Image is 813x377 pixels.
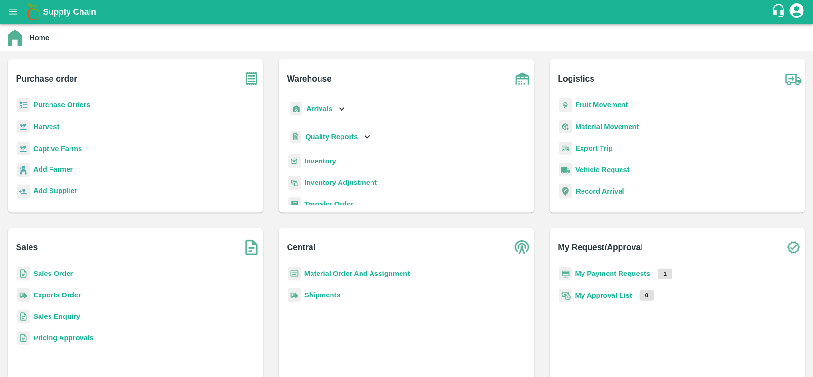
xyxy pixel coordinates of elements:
a: Transfer Order [304,200,353,208]
img: farmer [17,163,30,177]
img: payment [559,267,572,281]
img: sales [17,267,30,281]
img: vehicle [559,163,572,177]
b: Logistics [558,72,595,85]
img: check [782,235,805,259]
img: harvest [17,120,30,134]
img: centralMaterial [288,267,301,281]
b: Arrivals [306,105,332,112]
a: Harvest [33,123,59,131]
img: material [559,120,572,134]
img: reciept [17,98,30,112]
img: recordArrival [559,184,572,198]
img: harvest [17,142,30,156]
img: soSales [240,235,263,259]
img: whInventory [288,154,301,168]
b: My Request/Approval [558,241,643,254]
img: home [8,30,22,46]
b: Warehouse [287,72,332,85]
img: sales [17,331,30,345]
b: Quality Reports [305,133,358,141]
a: Add Farmer [33,164,73,177]
img: central [511,235,534,259]
img: qualityReport [290,131,301,143]
button: open drawer [2,1,24,23]
a: Fruit Movement [575,101,628,109]
a: Inventory [304,157,336,165]
a: My Payment Requests [575,270,651,277]
b: Central [287,241,316,254]
img: sales [17,310,30,324]
a: My Approval List [575,292,632,299]
a: Material Movement [575,123,639,131]
a: Exports Order [33,291,81,299]
a: Sales Order [33,270,73,277]
a: Add Supplier [33,185,77,198]
b: Add Farmer [33,165,73,173]
img: whArrival [290,102,302,116]
img: truck [782,67,805,91]
img: inventory [288,176,301,190]
a: Material Order And Assignment [304,270,410,277]
a: Shipments [304,291,341,299]
div: customer-support [772,3,788,20]
img: logo [24,2,43,21]
a: Captive Farms [33,145,82,153]
a: Vehicle Request [575,166,630,173]
img: approval [559,288,572,303]
a: Purchase Orders [33,101,90,109]
img: shipments [17,288,30,302]
img: fruit [559,98,572,112]
a: Pricing Approvals [33,334,93,342]
p: 0 [640,290,654,301]
a: Record Arrival [576,187,624,195]
img: warehouse [511,67,534,91]
img: purchase [240,67,263,91]
a: Inventory Adjustment [304,179,377,186]
div: Quality Reports [288,127,372,147]
img: shipments [288,288,301,302]
img: delivery [559,142,572,155]
b: Home [30,34,49,41]
b: Add Supplier [33,187,77,194]
a: Supply Chain [43,5,772,19]
a: Sales Enquiry [33,313,80,320]
div: account of current user [788,2,805,22]
b: Sales [16,241,38,254]
img: supplier [17,185,30,199]
b: Supply Chain [43,7,96,17]
b: Purchase order [16,72,77,85]
div: Arrivals [288,98,347,120]
p: 1 [658,269,673,279]
a: Export Trip [575,144,612,152]
img: whTransfer [288,197,301,211]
